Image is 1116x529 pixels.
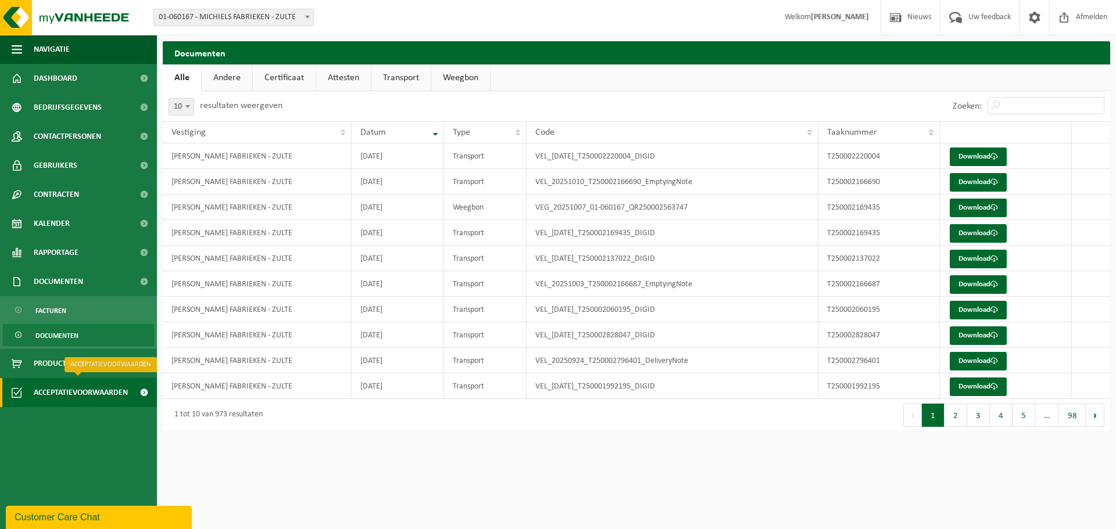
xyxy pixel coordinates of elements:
td: T250002169435 [818,195,940,220]
span: Dashboard [34,64,77,93]
iframe: chat widget [6,503,194,529]
span: Contracten [34,180,79,209]
span: Rapportage [34,238,78,267]
td: [PERSON_NAME] FABRIEKEN - ZULTE [163,246,352,271]
span: Datum [360,128,386,137]
a: Alle [163,64,201,91]
td: VEG_20251007_01-060167_QR250002563747 [527,195,818,220]
td: T250002169435 [818,220,940,246]
a: Download [950,250,1007,268]
td: [DATE] [352,169,445,195]
strong: [PERSON_NAME] [811,13,869,21]
span: Vestiging [171,128,206,137]
button: 5 [1013,404,1035,427]
span: Contactpersonen [34,122,101,151]
td: [DATE] [352,143,445,169]
button: 98 [1059,404,1086,427]
a: Download [950,224,1007,243]
td: [PERSON_NAME] FABRIEKEN - ZULTE [163,220,352,246]
td: [PERSON_NAME] FABRIEKEN - ZULTE [163,373,352,399]
td: VEL_[DATE]_T250001992195_DIGID [527,373,818,399]
td: T250002166687 [818,271,940,297]
td: [PERSON_NAME] FABRIEKEN - ZULTE [163,143,352,169]
span: 01-060167 - MICHIELS FABRIEKEN - ZULTE [154,9,313,26]
td: T250002137022 [818,246,940,271]
td: VEL_20251010_T250002166690_EmptyingNote [527,169,818,195]
td: T250002220004 [818,143,940,169]
button: Previous [903,404,922,427]
h2: Documenten [163,41,1110,64]
button: 4 [990,404,1013,427]
span: 10 [169,98,194,116]
a: Download [950,301,1007,319]
button: Next [1086,404,1104,427]
a: Download [950,147,1007,166]
td: [PERSON_NAME] FABRIEKEN - ZULTE [163,348,352,373]
span: Type [453,128,470,137]
td: VEL_[DATE]_T250002060195_DIGID [527,297,818,322]
td: VEL_[DATE]_T250002169435_DIGID [527,220,818,246]
td: [DATE] [352,246,445,271]
a: Download [950,275,1007,294]
td: T250001992195 [818,373,940,399]
td: VEL_20251003_T250002166687_EmptyingNote [527,271,818,297]
span: Taaknummer [827,128,877,137]
span: … [1035,404,1059,427]
a: Download [950,352,1007,370]
td: VEL_20250924_T250002796401_DeliveryNote [527,348,818,373]
button: 3 [967,404,990,427]
td: T250002060195 [818,297,940,322]
span: Documenten [34,267,83,296]
td: T250002166690 [818,169,940,195]
span: Acceptatievoorwaarden [34,378,128,407]
td: [DATE] [352,373,445,399]
a: Weegbon [431,64,490,91]
a: Download [950,377,1007,396]
a: Certificaat [253,64,316,91]
span: Gebruikers [34,151,77,180]
span: Facturen [35,300,66,322]
td: Transport [444,322,527,348]
td: [PERSON_NAME] FABRIEKEN - ZULTE [163,195,352,220]
button: 2 [945,404,967,427]
td: Transport [444,348,527,373]
span: Code [535,128,555,137]
td: Transport [444,143,527,169]
span: Kalender [34,209,70,238]
label: Zoeken: [953,102,982,111]
td: [PERSON_NAME] FABRIEKEN - ZULTE [163,271,352,297]
a: Download [950,326,1007,345]
td: [DATE] [352,348,445,373]
a: Andere [202,64,252,91]
td: Transport [444,220,527,246]
span: Documenten [35,325,78,347]
td: [DATE] [352,297,445,322]
td: [DATE] [352,220,445,246]
td: [PERSON_NAME] FABRIEKEN - ZULTE [163,322,352,348]
td: [PERSON_NAME] FABRIEKEN - ZULTE [163,169,352,195]
td: [DATE] [352,322,445,348]
a: Transport [371,64,431,91]
span: Bedrijfsgegevens [34,93,102,122]
div: 1 tot 10 van 973 resultaten [169,405,263,426]
td: VEL_[DATE]_T250002828047_DIGID [527,322,818,348]
td: VEL_[DATE]_T250002220004_DIGID [527,143,818,169]
span: 10 [169,99,194,115]
label: resultaten weergeven [200,101,282,110]
td: [PERSON_NAME] FABRIEKEN - ZULTE [163,297,352,322]
td: Weegbon [444,195,527,220]
span: 01-060167 - MICHIELS FABRIEKEN - ZULTE [153,9,314,26]
span: Navigatie [34,35,70,64]
td: Transport [444,297,527,322]
td: Transport [444,373,527,399]
span: Product Shop [34,349,87,378]
a: Download [950,199,1007,217]
td: T250002828047 [818,322,940,348]
td: [DATE] [352,195,445,220]
a: Attesten [316,64,371,91]
td: Transport [444,246,527,271]
td: [DATE] [352,271,445,297]
a: Documenten [3,324,154,346]
td: Transport [444,169,527,195]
